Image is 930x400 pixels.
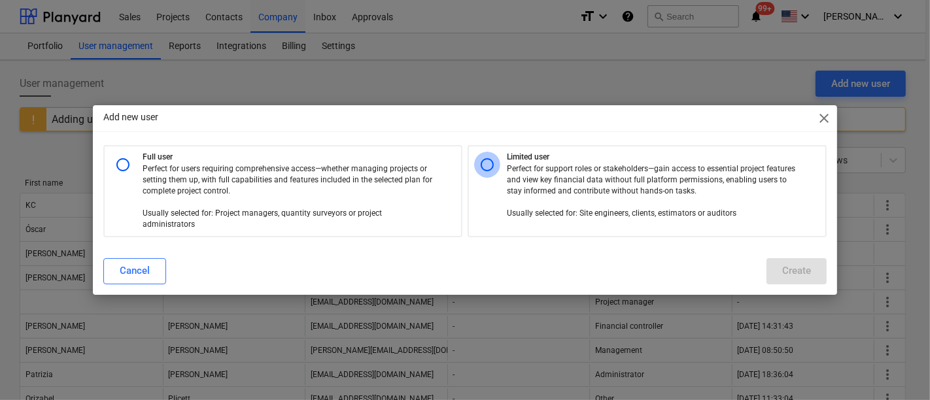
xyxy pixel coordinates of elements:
p: Full user [143,152,456,163]
iframe: Chat Widget [865,337,930,400]
p: Limited user [507,152,820,163]
div: Limited userPerfect for support roles or stakeholders—gain access to essential project features a... [468,145,827,237]
p: Perfect for users requiring comprehensive access—whether managing projects or setting them up, wi... [143,163,435,231]
button: Cancel [103,258,166,284]
p: Add new user [103,110,158,124]
div: Cancel [120,262,150,279]
div: Full userPerfect for users requiring comprehensive access—whether managing projects or setting th... [103,145,462,237]
span: close [816,110,832,126]
p: Perfect for support roles or stakeholders—gain access to essential project features and view key ... [507,163,799,220]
